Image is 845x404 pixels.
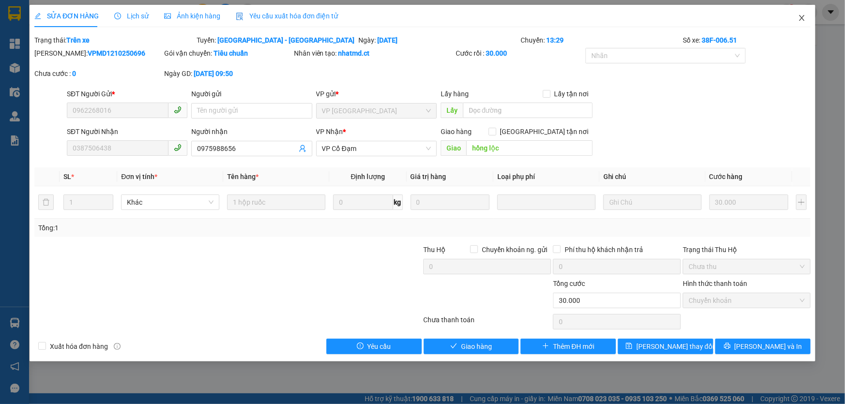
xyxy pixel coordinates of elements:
[683,244,811,255] div: Trạng thái Thu Hộ
[34,68,162,79] div: Chưa cước :
[683,280,747,287] label: Hình thức thanh toán
[299,145,307,152] span: user-add
[709,173,743,180] span: Cước hàng
[191,126,312,137] div: Người nhận
[164,13,171,19] span: picture
[626,343,632,350] span: save
[493,167,599,186] th: Loại phụ phí
[236,13,244,20] img: icon
[441,90,469,98] span: Lấy hàng
[114,343,121,350] span: info-circle
[214,49,248,57] b: Tiêu chuẩn
[66,36,90,44] b: Trên xe
[88,49,145,57] b: VPMD1210250696
[34,48,162,59] div: [PERSON_NAME]:
[368,341,391,352] span: Yêu cầu
[520,35,682,45] div: Chuyến:
[196,35,358,45] div: Tuyến:
[67,126,187,137] div: SĐT Người Nhận
[441,103,463,118] span: Lấy
[322,141,431,156] span: VP Cổ Đạm
[114,12,149,20] span: Lịch sử
[724,343,731,350] span: printer
[636,341,714,352] span: [PERSON_NAME] thay đổi
[357,343,364,350] span: exclamation-circle
[702,36,737,44] b: 38F-006.51
[466,140,593,156] input: Dọc đường
[553,341,594,352] span: Thêm ĐH mới
[486,49,507,57] b: 30.000
[121,173,157,180] span: Đơn vị tính
[114,13,121,19] span: clock-circle
[441,140,466,156] span: Giao
[424,339,519,354] button: checkGiao hàng
[561,244,647,255] span: Phí thu hộ khách nhận trả
[326,339,422,354] button: exclamation-circleYêu cầu
[38,223,326,233] div: Tổng: 1
[393,195,403,210] span: kg
[338,49,370,57] b: nhatmd.ct
[316,128,343,135] span: VP Nhận
[34,12,99,20] span: SỬA ĐƠN HÀNG
[127,195,214,209] span: Khác
[227,195,325,210] input: VD: Bàn, Ghế
[322,104,431,118] span: VP Mỹ Đình
[709,195,788,210] input: 0
[715,339,811,354] button: printer[PERSON_NAME] và In
[227,173,259,180] span: Tên hàng
[67,89,187,99] div: SĐT Người Gửi
[411,173,446,180] span: Giá trị hàng
[788,5,815,32] button: Close
[351,173,385,180] span: Định lượng
[599,167,706,186] th: Ghi chú
[551,89,593,99] span: Lấy tận nơi
[164,68,292,79] div: Ngày GD:
[796,195,807,210] button: plus
[521,339,616,354] button: plusThêm ĐH mới
[33,35,196,45] div: Trạng thái:
[689,293,805,308] span: Chuyển khoản
[236,12,338,20] span: Yêu cầu xuất hóa đơn điện tử
[411,195,490,210] input: 0
[798,14,806,22] span: close
[450,343,457,350] span: check
[194,70,233,77] b: [DATE] 09:50
[378,36,398,44] b: [DATE]
[217,36,354,44] b: [GEOGRAPHIC_DATA] - [GEOGRAPHIC_DATA]
[478,244,551,255] span: Chuyển khoản ng. gửi
[63,173,71,180] span: SL
[546,36,564,44] b: 13:29
[618,339,713,354] button: save[PERSON_NAME] thay đổi
[423,314,553,331] div: Chưa thanh toán
[72,70,76,77] b: 0
[164,48,292,59] div: Gói vận chuyển:
[164,12,220,20] span: Ảnh kiện hàng
[682,35,812,45] div: Số xe:
[38,195,54,210] button: delete
[174,144,182,151] span: phone
[689,259,805,274] span: Chưa thu
[463,103,593,118] input: Dọc đường
[456,48,584,59] div: Cước rồi :
[316,89,437,99] div: VP gửi
[461,341,492,352] span: Giao hàng
[542,343,549,350] span: plus
[358,35,520,45] div: Ngày:
[46,341,112,352] span: Xuất hóa đơn hàng
[34,13,41,19] span: edit
[735,341,802,352] span: [PERSON_NAME] và In
[496,126,593,137] span: [GEOGRAPHIC_DATA] tận nơi
[191,89,312,99] div: Người gửi
[603,195,702,210] input: Ghi Chú
[174,106,182,114] span: phone
[441,128,472,135] span: Giao hàng
[294,48,454,59] div: Nhân viên tạo:
[423,246,446,254] span: Thu Hộ
[553,280,585,287] span: Tổng cước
